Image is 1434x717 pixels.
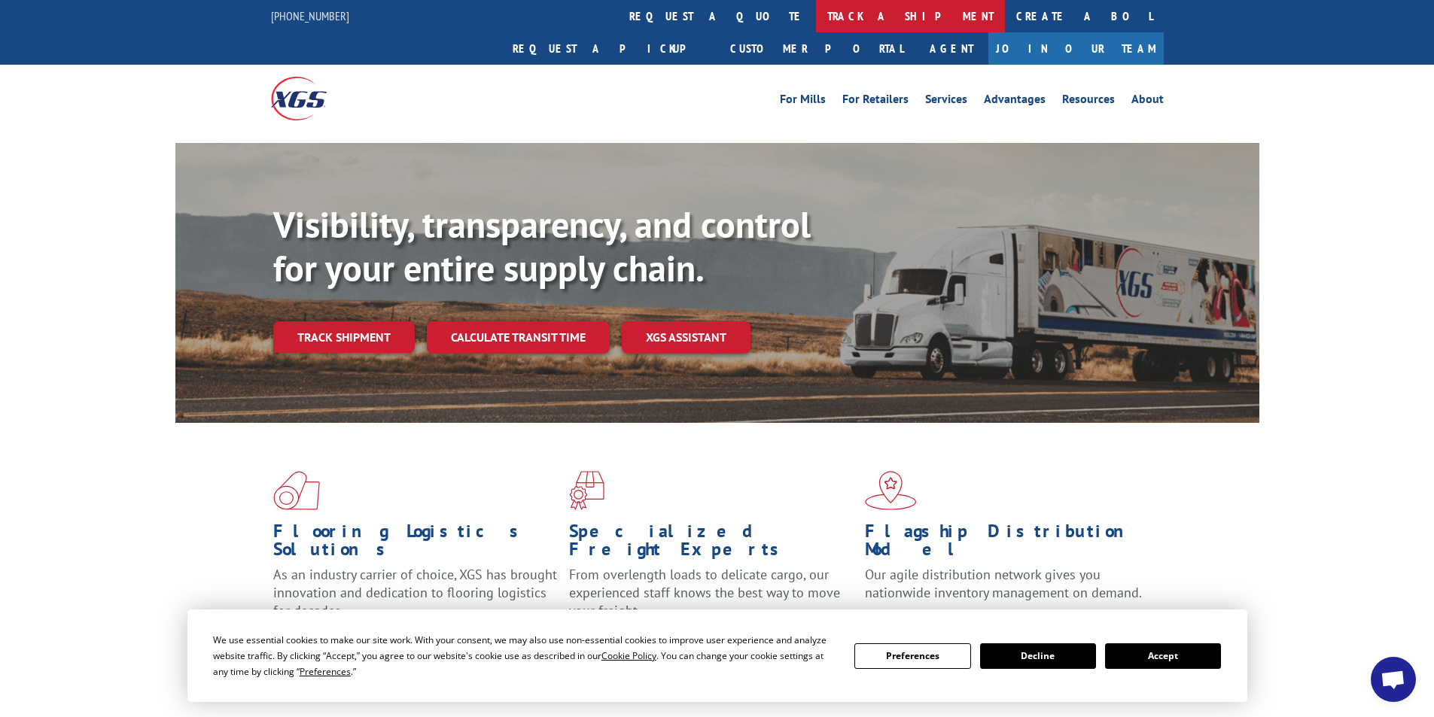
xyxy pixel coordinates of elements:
[1371,657,1416,702] div: Open chat
[427,321,610,354] a: Calculate transit time
[719,32,915,65] a: Customer Portal
[780,93,826,110] a: For Mills
[273,321,415,353] a: Track shipment
[273,566,557,619] span: As an industry carrier of choice, XGS has brought innovation and dedication to flooring logistics...
[842,93,909,110] a: For Retailers
[622,321,750,354] a: XGS ASSISTANT
[915,32,988,65] a: Agent
[865,566,1142,601] span: Our agile distribution network gives you nationwide inventory management on demand.
[980,643,1096,669] button: Decline
[854,643,970,669] button: Preferences
[865,471,917,510] img: xgs-icon-flagship-distribution-model-red
[501,32,719,65] a: Request a pickup
[601,649,656,662] span: Cookie Policy
[865,522,1149,566] h1: Flagship Distribution Model
[271,8,349,23] a: [PHONE_NUMBER]
[213,632,836,679] div: We use essential cookies to make our site work. With your consent, we may also use non-essential ...
[569,566,854,633] p: From overlength loads to delicate cargo, our experienced staff knows the best way to move your fr...
[273,522,558,566] h1: Flooring Logistics Solutions
[1062,93,1115,110] a: Resources
[1131,93,1164,110] a: About
[1105,643,1221,669] button: Accept
[273,201,811,291] b: Visibility, transparency, and control for your entire supply chain.
[569,522,854,566] h1: Specialized Freight Experts
[569,471,604,510] img: xgs-icon-focused-on-flooring-red
[988,32,1164,65] a: Join Our Team
[187,609,1247,702] div: Cookie Consent Prompt
[925,93,967,110] a: Services
[273,471,320,510] img: xgs-icon-total-supply-chain-intelligence-red
[984,93,1046,110] a: Advantages
[300,665,351,678] span: Preferences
